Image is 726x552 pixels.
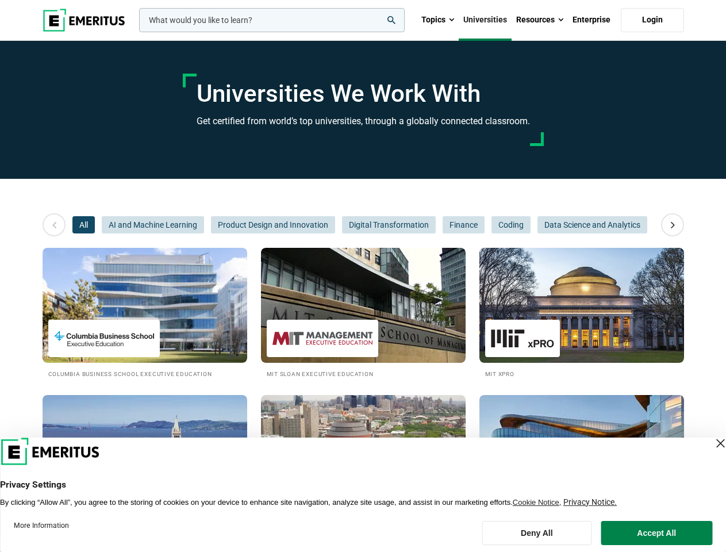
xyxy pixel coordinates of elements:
a: Universities We Work With Berkeley Executive Education Berkeley Executive Education [43,395,247,526]
img: Columbia Business School Executive Education [54,325,154,351]
img: Universities We Work With [43,395,247,510]
a: Universities We Work With MIT Sloan Executive Education MIT Sloan Executive Education [261,248,466,378]
a: Universities We Work With MIT xPRO MIT xPRO [479,248,684,378]
img: Universities We Work With [479,395,684,510]
a: Universities We Work With Columbia Business School Executive Education Columbia Business School E... [43,248,247,378]
button: Digital Transformation [342,216,436,233]
img: MIT xPRO [491,325,554,351]
img: MIT Sloan Executive Education [272,325,372,351]
h1: Universities We Work With [197,79,530,108]
h2: Columbia Business School Executive Education [48,369,241,378]
img: Universities We Work With [261,395,466,510]
h2: MIT Sloan Executive Education [267,369,460,378]
img: Universities We Work With [261,248,466,363]
h2: MIT xPRO [485,369,678,378]
input: woocommerce-product-search-field-0 [139,8,405,32]
button: All [72,216,95,233]
a: Universities We Work With Wharton Executive Education Wharton Executive Education [261,395,466,526]
button: Coding [491,216,531,233]
img: Universities We Work With [43,248,247,363]
button: Product Design and Innovation [211,216,335,233]
button: Data Science and Analytics [537,216,647,233]
button: AI and Machine Learning [102,216,204,233]
h3: Get certified from world’s top universities, through a globally connected classroom. [197,114,530,129]
img: Universities We Work With [479,248,684,363]
a: Login [621,8,684,32]
a: Universities We Work With Kellogg Executive Education Kellogg Executive Education [479,395,684,526]
button: Finance [443,216,485,233]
